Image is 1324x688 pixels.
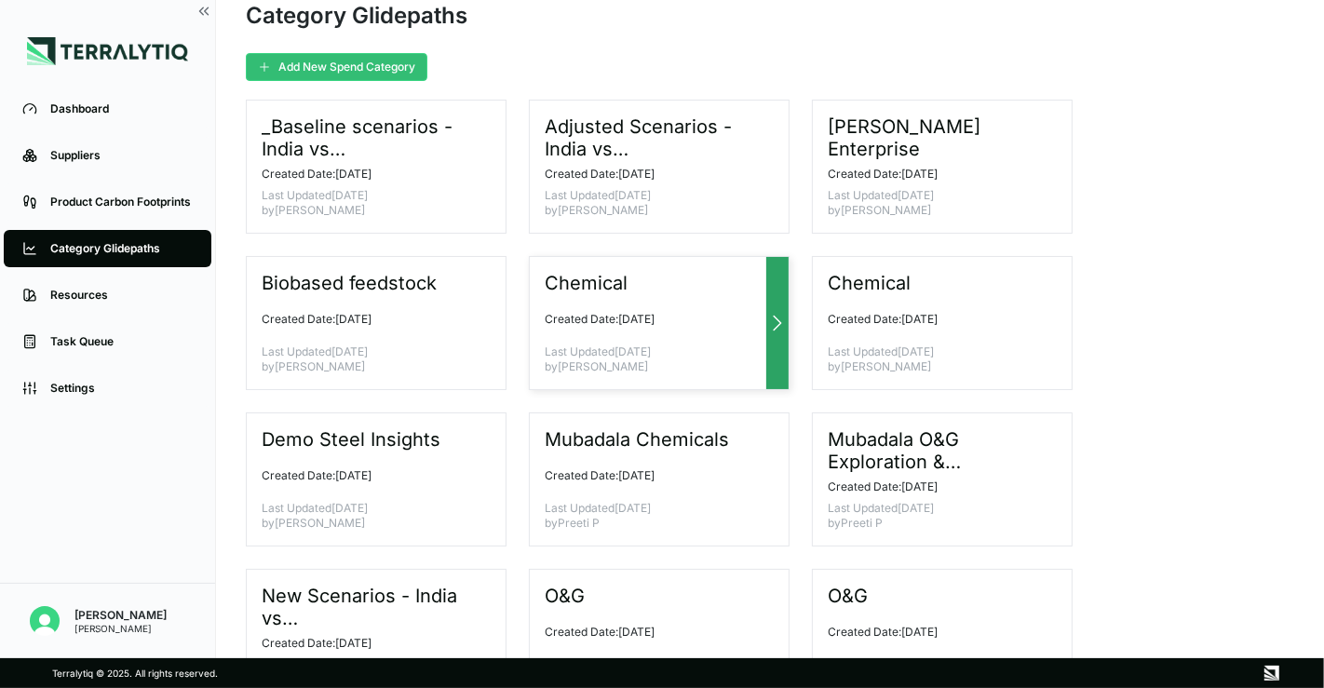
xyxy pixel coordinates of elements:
[262,344,476,374] p: Last Updated [DATE] by [PERSON_NAME]
[262,636,476,651] p: Created Date: [DATE]
[545,657,759,687] p: Last Updated [DATE] by [PERSON_NAME]
[828,585,870,607] h3: O&G
[262,501,476,531] p: Last Updated [DATE] by [PERSON_NAME]
[828,428,1042,473] h3: Mubadala O&G Exploration & Production
[262,657,476,687] p: Last Updated [DATE] by [PERSON_NAME]
[828,167,1042,182] p: Created Date: [DATE]
[828,479,1042,494] p: Created Date: [DATE]
[545,167,759,182] p: Created Date: [DATE]
[50,334,193,349] div: Task Queue
[545,344,759,374] p: Last Updated [DATE] by [PERSON_NAME]
[262,167,476,182] p: Created Date: [DATE]
[74,608,167,623] div: [PERSON_NAME]
[545,625,759,640] p: Created Date: [DATE]
[828,188,1042,218] p: Last Updated [DATE] by [PERSON_NAME]
[262,468,476,483] p: Created Date: [DATE]
[50,101,193,116] div: Dashboard
[74,623,167,634] div: [PERSON_NAME]
[50,148,193,163] div: Suppliers
[262,585,476,629] h3: New Scenarios - India vs [GEOGRAPHIC_DATA]
[27,37,188,65] img: Logo
[545,272,629,294] h3: Chemical
[262,312,476,327] p: Created Date: [DATE]
[262,188,476,218] p: Last Updated [DATE] by [PERSON_NAME]
[545,468,759,483] p: Created Date: [DATE]
[828,625,1042,640] p: Created Date: [DATE]
[50,241,193,256] div: Category Glidepaths
[50,288,193,303] div: Resources
[50,195,193,209] div: Product Carbon Footprints
[22,599,67,643] button: Open user button
[246,1,467,31] div: Category Glidepaths
[828,501,1042,531] p: Last Updated [DATE] by Preeti P
[545,428,731,451] h3: Mubadala Chemicals
[828,312,1042,327] p: Created Date: [DATE]
[262,428,442,451] h3: Demo Steel Insights
[545,188,759,218] p: Last Updated [DATE] by [PERSON_NAME]
[828,272,912,294] h3: Chemical
[545,501,759,531] p: Last Updated [DATE] by Preeti P
[262,272,439,294] h3: Biobased feedstock
[545,115,759,160] h3: Adjusted Scenarios - India vs [GEOGRAPHIC_DATA]
[828,344,1042,374] p: Last Updated [DATE] by [PERSON_NAME]
[545,312,759,327] p: Created Date: [DATE]
[50,381,193,396] div: Settings
[246,53,427,81] button: Add New Spend Category
[30,606,60,636] img: Mridul Gupta
[262,115,476,160] h3: _Baseline scenarios - India vs [GEOGRAPHIC_DATA]
[828,115,1042,160] h3: [PERSON_NAME] Enterprise
[545,585,587,607] h3: O&G
[828,657,1042,687] p: Last Updated [DATE] by [PERSON_NAME]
